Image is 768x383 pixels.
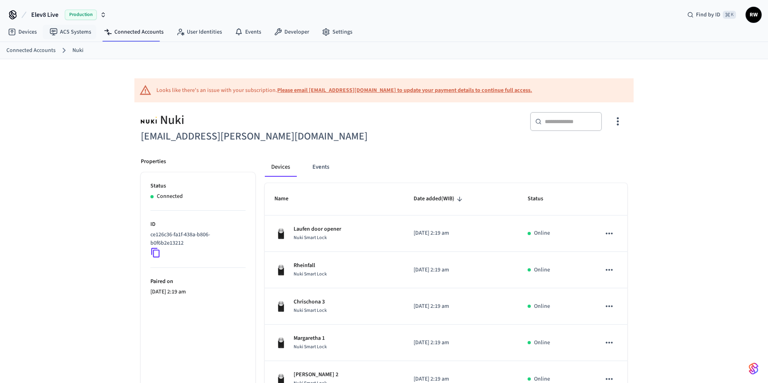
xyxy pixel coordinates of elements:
p: ID [150,220,246,229]
img: Nuki Smart Lock 3.0 Pro Black, Front [274,227,287,240]
p: [DATE] 2:19 am [414,302,508,311]
img: Nuki Logo, Square [141,112,157,128]
button: Events [306,158,336,177]
a: Events [228,25,268,39]
a: ACS Systems [43,25,98,39]
div: Find by ID⌘ K [681,8,742,22]
p: Online [534,229,550,237]
p: [DATE] 2:19 am [150,288,246,296]
p: Online [534,339,550,347]
span: Nuki Smart Lock [294,307,327,314]
p: [DATE] 2:19 am [414,229,508,237]
img: SeamLogoGradient.69752ec5.svg [749,362,758,375]
a: Nuki [72,46,84,55]
span: ⌘ K [723,11,736,19]
a: Developer [268,25,316,39]
img: Nuki Smart Lock 3.0 Pro Black, Front [274,263,287,276]
p: [DATE] 2:19 am [414,339,508,347]
a: Connected Accounts [6,46,56,55]
img: Nuki Smart Lock 3.0 Pro Black, Front [274,300,287,313]
span: Nuki Smart Lock [294,234,327,241]
span: Find by ID [696,11,720,19]
p: Rheinfall [294,261,327,270]
a: Settings [316,25,359,39]
a: Please email [EMAIL_ADDRESS][DOMAIN_NAME] to update your payment details to continue full access. [277,86,532,94]
span: Elev8 Live [31,10,58,20]
span: Nuki Smart Lock [294,343,327,350]
a: Connected Accounts [98,25,170,39]
span: Status [528,193,554,205]
span: Production [65,10,97,20]
p: Online [534,266,550,274]
p: ce126c36-fa1f-438a-b806-b0f6b2e13212 [150,231,242,247]
div: Nuki [141,112,379,128]
span: Name [274,193,299,205]
p: Online [534,302,550,311]
p: Connected [157,192,183,201]
p: Chrischona 3 [294,298,327,306]
div: connected account tabs [265,158,627,177]
button: RW [746,7,762,23]
span: RW [746,8,761,22]
p: Status [150,182,246,190]
p: [DATE] 2:19 am [414,266,508,274]
button: Devices [265,158,296,177]
span: Nuki Smart Lock [294,271,327,277]
div: Looks like there's an issue with your subscription. [156,86,532,95]
p: Properties [141,158,166,166]
h6: [EMAIL_ADDRESS][PERSON_NAME][DOMAIN_NAME] [141,128,379,145]
p: Paired on [150,277,246,286]
a: Devices [2,25,43,39]
span: Date added(WIB) [414,193,465,205]
a: User Identities [170,25,228,39]
p: Laufen door opener [294,225,341,233]
p: [PERSON_NAME] 2 [294,371,338,379]
img: Nuki Smart Lock 3.0 Pro Black, Front [274,336,287,349]
p: Margaretha 1 [294,334,327,343]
